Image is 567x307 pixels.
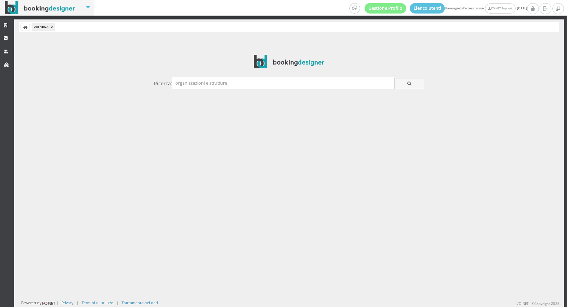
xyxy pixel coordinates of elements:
h4: Ricerca: [154,80,172,86]
img: ionet_small_logo.png [41,300,56,306]
a: I/O NET Support [485,3,515,14]
input: organizzazioni e strutture [172,77,394,89]
li: Dashboard [32,23,55,31]
div: | [76,300,78,305]
a: Trattamento dei dati [122,300,158,305]
div: Powered by | [21,300,58,306]
div: | [116,300,118,305]
a: Termini di utilizzo [82,300,113,305]
img: BookingDesigner.com [254,55,324,68]
a: Privacy [61,300,73,305]
span: Hai eseguito l'accesso come: [DATE] [349,3,527,14]
img: BookingDesigner.com [5,1,75,15]
a: Elenco utenti [410,3,445,14]
a: Gestione Profilo [365,3,406,14]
